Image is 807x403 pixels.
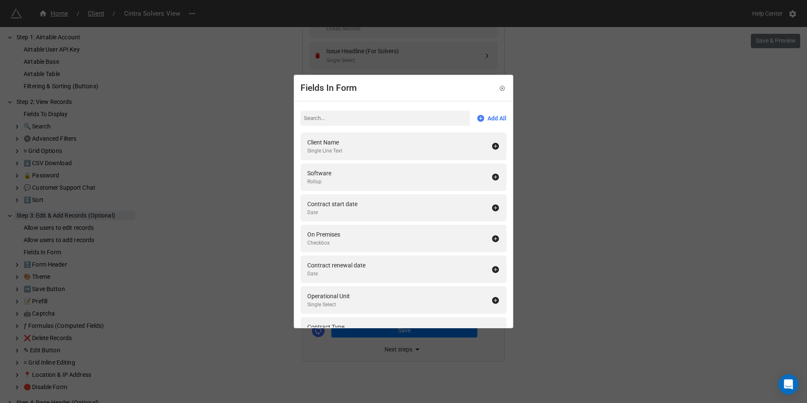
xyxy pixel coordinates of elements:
div: Rollup [307,178,331,186]
div: Single Select [307,301,350,309]
div: Software [307,169,331,178]
a: Add All [477,114,506,123]
div: Contract renewal date [307,261,366,270]
div: Single Line Text [307,147,342,155]
div: Contract start date [307,199,357,209]
div: Contract Type [307,322,344,332]
div: Open Intercom Messenger [778,374,799,395]
div: Fields In Form [301,82,357,95]
div: Client Name [307,138,342,147]
div: Date [307,270,366,278]
input: Search... [301,111,470,126]
div: Date [307,209,357,217]
div: On Premises [307,230,340,239]
div: Checkbox [307,239,340,247]
div: Operational Unit [307,291,350,301]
